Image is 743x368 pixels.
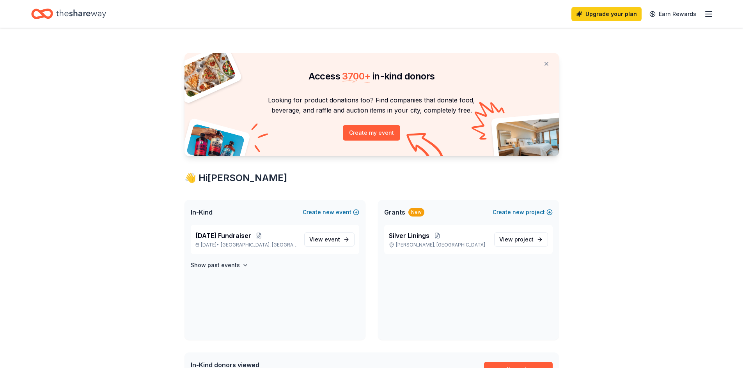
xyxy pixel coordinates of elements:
[325,236,340,243] span: event
[176,48,236,98] img: Pizza
[194,95,550,116] p: Looking for product donations too? Find companies that donate food, beverage, and raffle and auct...
[514,236,534,243] span: project
[184,172,559,184] div: 👋 Hi [PERSON_NAME]
[645,7,701,21] a: Earn Rewards
[494,232,548,247] a: View project
[309,235,340,244] span: View
[406,133,445,162] img: Curvy arrow
[323,208,334,217] span: new
[493,208,553,217] button: Createnewproject
[304,232,355,247] a: View event
[303,208,359,217] button: Createnewevent
[191,261,240,270] h4: Show past events
[221,242,298,248] span: [GEOGRAPHIC_DATA], [GEOGRAPHIC_DATA]
[389,242,488,248] p: [PERSON_NAME], [GEOGRAPHIC_DATA]
[195,242,298,248] p: [DATE] •
[384,208,405,217] span: Grants
[342,70,370,82] span: 3700 +
[309,70,435,82] span: Access in-kind donors
[343,125,400,141] button: Create my event
[191,261,248,270] button: Show past events
[191,208,213,217] span: In-Kind
[408,208,424,217] div: New
[571,7,642,21] a: Upgrade your plan
[195,231,251,240] span: [DATE] Fundraiser
[512,208,524,217] span: new
[31,5,106,23] a: Home
[499,235,534,244] span: View
[389,231,429,240] span: Silver Linings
